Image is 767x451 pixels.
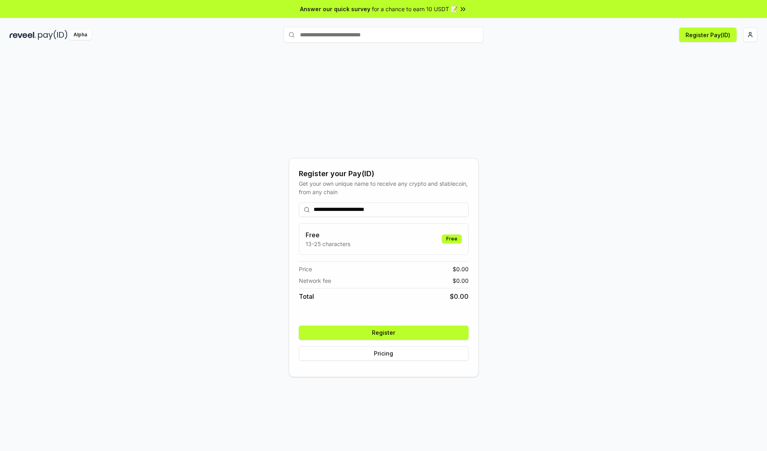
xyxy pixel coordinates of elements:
[299,168,469,179] div: Register your Pay(ID)
[453,265,469,273] span: $ 0.00
[299,276,331,285] span: Network fee
[450,292,469,301] span: $ 0.00
[69,30,91,40] div: Alpha
[453,276,469,285] span: $ 0.00
[300,5,370,13] span: Answer our quick survey
[372,5,457,13] span: for a chance to earn 10 USDT 📝
[679,28,737,42] button: Register Pay(ID)
[299,179,469,196] div: Get your own unique name to receive any crypto and stablecoin, from any chain
[306,230,350,240] h3: Free
[299,326,469,340] button: Register
[442,234,462,243] div: Free
[299,346,469,361] button: Pricing
[299,265,312,273] span: Price
[299,292,314,301] span: Total
[10,30,36,40] img: reveel_dark
[306,240,350,248] p: 13-25 characters
[38,30,68,40] img: pay_id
